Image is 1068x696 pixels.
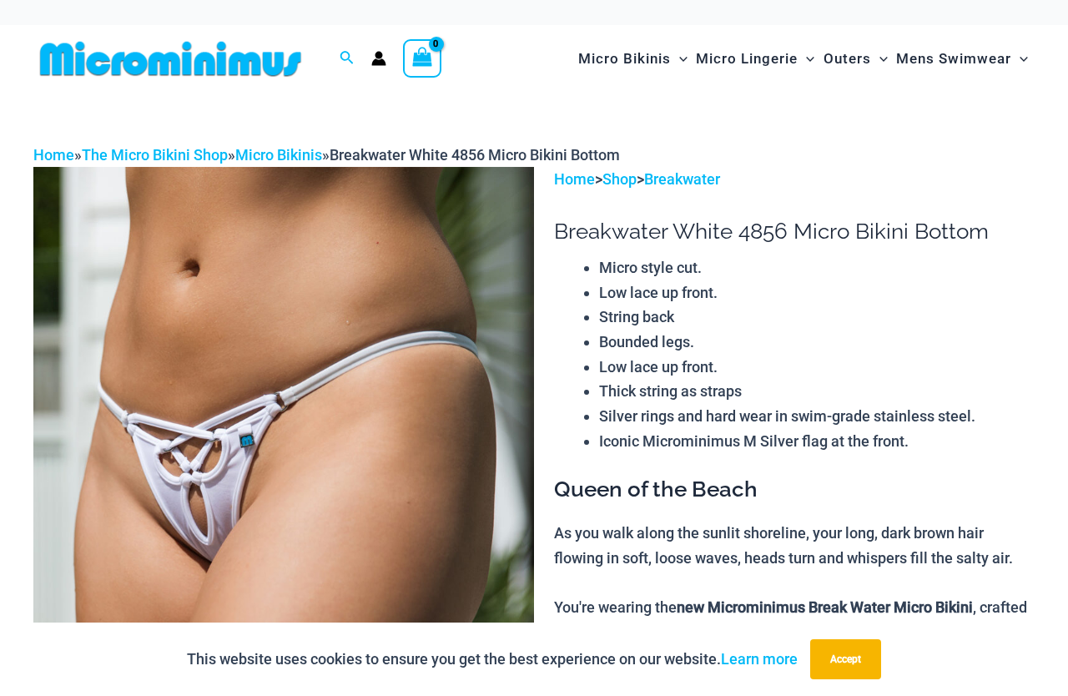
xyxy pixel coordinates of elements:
[599,330,1035,355] li: Bounded legs.
[403,39,441,78] a: View Shopping Cart, empty
[235,146,322,164] a: Micro Bikinis
[599,305,1035,330] li: String back
[892,33,1032,84] a: Mens SwimwearMenu ToggleMenu Toggle
[696,38,798,80] span: Micro Lingerie
[798,38,814,80] span: Menu Toggle
[599,355,1035,380] li: Low lace up front.
[677,598,973,616] b: new Microminimus Break Water Micro Bikini
[599,404,1035,429] li: Silver rings and hard wear in swim-grade stainless steel.
[819,33,892,84] a: OutersMenu ToggleMenu Toggle
[721,650,798,668] a: Learn more
[371,51,386,66] a: Account icon link
[671,38,688,80] span: Menu Toggle
[554,167,1035,192] p: > >
[33,146,620,164] span: » » »
[599,255,1035,280] li: Micro style cut.
[896,38,1011,80] span: Mens Swimwear
[330,146,620,164] span: Breakwater White 4856 Micro Bikini Bottom
[871,38,888,80] span: Menu Toggle
[644,170,720,188] a: Breakwater
[187,647,798,672] p: This website uses cookies to ensure you get the best experience on our website.
[554,170,595,188] a: Home
[574,33,692,84] a: Micro BikinisMenu ToggleMenu Toggle
[602,170,637,188] a: Shop
[33,146,74,164] a: Home
[340,48,355,69] a: Search icon link
[599,280,1035,305] li: Low lace up front.
[824,38,871,80] span: Outers
[599,429,1035,454] li: Iconic Microminimus M Silver flag at the front.
[82,146,228,164] a: The Micro Bikini Shop
[572,31,1035,87] nav: Site Navigation
[33,40,308,78] img: MM SHOP LOGO FLAT
[599,379,1035,404] li: Thick string as straps
[692,33,819,84] a: Micro LingerieMenu ToggleMenu Toggle
[554,219,1035,245] h1: Breakwater White 4856 Micro Bikini Bottom
[554,476,1035,504] h3: Queen of the Beach
[578,38,671,80] span: Micro Bikinis
[810,639,881,679] button: Accept
[1011,38,1028,80] span: Menu Toggle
